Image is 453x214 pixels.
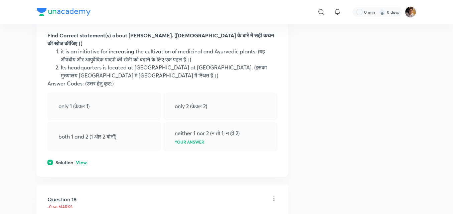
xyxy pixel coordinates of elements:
p: only 2 (केवल 2) [175,102,207,110]
strong: Find Correct statement(s) about [PERSON_NAME]. ([DEMOGRAPHIC_DATA] के बारे में सही कथन की खोज कीज... [47,32,274,47]
p: both 1 and 2 (1 और 2 दोनों) [58,133,116,141]
h6: Solution [55,159,73,166]
p: Your answer [175,140,204,144]
li: it is an initiative for increasing the cultivation of medicinal and Ayurvedic plants. (यह औषधीय औ... [61,47,277,63]
img: solution.svg [47,160,53,165]
p: View [76,160,87,165]
p: only 1 (केवल 1) [58,102,90,110]
li: Its headquarters is located at [GEOGRAPHIC_DATA] at [GEOGRAPHIC_DATA]. (इसका मुख्यालय [GEOGRAPHIC... [61,63,277,79]
h5: Question 18 [47,195,77,203]
img: streak [379,9,386,15]
img: Brijesh Panwar [405,6,416,18]
p: neither 1 nor 2 (न तो 1, न ही 2) [175,129,240,137]
img: Company Logo [37,8,91,16]
p: -0.66 marks [47,205,72,209]
p: Answer Codes: (उत्तर हेतु कूट:) [47,79,277,87]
